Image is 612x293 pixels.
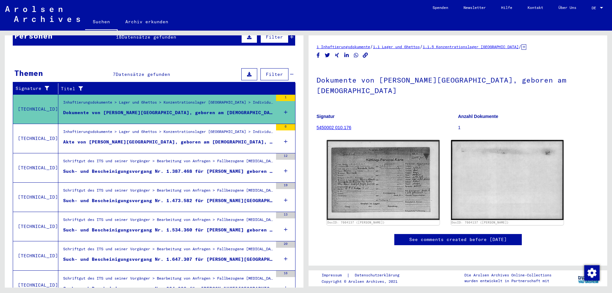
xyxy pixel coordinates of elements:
[362,51,369,59] button: Copy link
[322,279,407,284] p: Copyright © Arolsen Archives, 2021
[63,139,273,145] div: Akte von [PERSON_NAME][GEOGRAPHIC_DATA], geboren am [DEMOGRAPHIC_DATA], geboren in [GEOGRAPHIC_DATA]
[322,272,347,279] a: Impressum
[423,44,519,49] a: 1.1.5 Konzentrationslager [GEOGRAPHIC_DATA]
[420,44,423,49] span: /
[63,256,273,263] div: Such- und Bescheinigungsvorgang Nr. 1.647.307 für [PERSON_NAME][GEOGRAPHIC_DATA] geboren [DEMOGRA...
[63,168,273,175] div: Such- und Bescheinigungsvorgang Nr. 1.387.468 für [PERSON_NAME] geboren [DEMOGRAPHIC_DATA]
[63,275,273,284] div: Schriftgut des ITS und seiner Vorgänger > Bearbeitung von Anfragen > Fallbezogene [MEDICAL_DATA] ...
[61,84,289,94] div: Titel
[343,51,350,59] button: Share on LinkedIn
[118,14,176,29] a: Archiv erkunden
[458,114,498,119] b: Anzahl Dokumente
[317,114,335,119] b: Signatur
[315,51,322,59] button: Share on Facebook
[464,272,551,278] p: Die Arolsen Archives Online-Collections
[61,85,283,92] div: Titel
[85,14,118,31] a: Suchen
[409,236,507,243] a: See comments created before [DATE]
[63,217,273,226] div: Schriftgut des ITS und seiner Vorgänger > Bearbeitung von Anfragen > Fallbezogene [MEDICAL_DATA] ...
[260,68,288,80] button: Filter
[322,272,407,279] div: |
[116,34,122,40] span: 18
[317,44,370,49] a: 1 Inhaftierungsdokumente
[519,44,521,49] span: /
[350,272,407,279] a: Datenschutzerklärung
[317,125,351,130] a: 5450002 010.176
[63,187,273,196] div: Schriftgut des ITS und seiner Vorgänger > Bearbeitung von Anfragen > Fallbezogene [MEDICAL_DATA] ...
[63,158,273,167] div: Schriftgut des ITS und seiner Vorgänger > Bearbeitung von Anfragen > Fallbezogene [MEDICAL_DATA] ...
[14,30,53,41] div: Personen
[266,71,283,77] span: Filter
[327,221,385,224] a: DocID: 7664137 ([PERSON_NAME])
[327,140,440,220] img: 001.jpg
[370,44,373,49] span: /
[353,51,360,59] button: Share on WhatsApp
[334,51,340,59] button: Share on Xing
[63,99,273,108] div: Inhaftierungsdokumente > Lager und Ghettos > Konzentrationslager [GEOGRAPHIC_DATA] > Individuelle...
[324,51,331,59] button: Share on Twitter
[373,44,420,49] a: 1.1 Lager und Ghettos
[317,65,599,104] h1: Dokumente von [PERSON_NAME][GEOGRAPHIC_DATA], geboren am [DEMOGRAPHIC_DATA]
[63,129,273,138] div: Inhaftierungsdokumente > Lager und Ghettos > Konzentrationslager [GEOGRAPHIC_DATA] > Individuelle...
[63,246,273,255] div: Schriftgut des ITS und seiner Vorgänger > Bearbeitung von Anfragen > Fallbezogene [MEDICAL_DATA] ...
[63,285,273,292] div: Such- und Bescheinigungsvorgang Nr. 924.666 für [PERSON_NAME][GEOGRAPHIC_DATA] geboren [DEMOGRAPH...
[577,270,601,286] img: yv_logo.png
[592,6,599,10] span: DE
[16,85,53,92] div: Signature
[266,34,283,40] span: Filter
[584,265,600,281] img: Zustimmung ändern
[63,197,273,204] div: Such- und Bescheinigungsvorgang Nr. 1.473.582 für [PERSON_NAME][GEOGRAPHIC_DATA] geboren [DEMOGRA...
[5,6,80,22] img: Arolsen_neg.svg
[260,31,288,43] button: Filter
[464,278,551,284] p: wurden entwickelt in Partnerschaft mit
[63,227,273,233] div: Such- und Bescheinigungsvorgang Nr. 1.534.360 für [PERSON_NAME] geboren [DEMOGRAPHIC_DATA]
[16,84,60,94] div: Signature
[451,221,509,224] a: DocID: 7664137 ([PERSON_NAME])
[451,140,564,220] img: 002.jpg
[122,34,176,40] span: Datensätze gefunden
[458,124,599,131] p: 1
[63,109,273,116] div: Dokumente von [PERSON_NAME][GEOGRAPHIC_DATA], geboren am [DEMOGRAPHIC_DATA]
